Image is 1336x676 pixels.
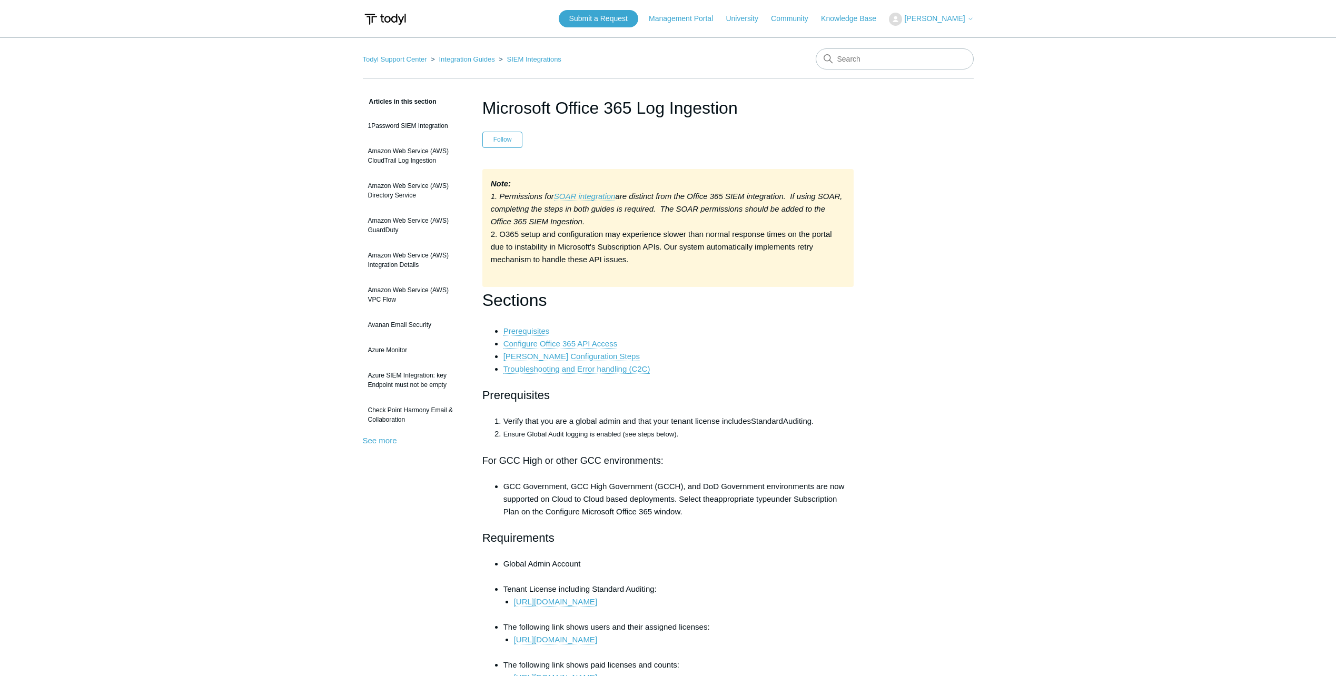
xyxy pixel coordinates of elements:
a: See more [363,436,397,445]
a: SIEM Integrations [507,55,561,63]
em: are distinct from the Office 365 SIEM integration. If using SOAR, completing the steps in both gu... [491,192,843,226]
li: Todyl Support Center [363,55,429,63]
input: Search [816,48,974,69]
a: Management Portal [649,13,724,24]
a: Check Point Harmony Email & Collaboration [363,400,467,430]
a: Amazon Web Service (AWS) GuardDuty [363,211,467,240]
li: SIEM Integrations [497,55,561,63]
a: Todyl Support Center [363,55,427,63]
a: Submit a Request [559,10,638,27]
span: appropriate type [714,494,771,503]
span: GCC Government, GCC High Government (GCCH), and DoD Government environments are now supported on ... [503,482,845,503]
li: Tenant License including Standard Auditing: [503,583,854,621]
span: [PERSON_NAME] [904,14,965,23]
span: Auditing [783,416,812,425]
a: SOAR integration [554,192,616,201]
a: Integration Guides [439,55,494,63]
span: Ensure Global Audit logging is enabled (see steps below). [503,430,678,438]
a: Community [771,13,819,24]
span: under Subscription Plan on the Configure Microsoft Office 365 window. [503,494,837,516]
a: University [726,13,768,24]
a: Configure Office 365 API Access [503,339,618,349]
a: Amazon Web Service (AWS) CloudTrail Log Ingestion [363,141,467,171]
a: Azure SIEM Integration: key Endpoint must not be empty [363,365,467,395]
a: Avanan Email Security [363,315,467,335]
span: Articles in this section [363,98,437,105]
a: [URL][DOMAIN_NAME] [514,635,597,644]
a: Prerequisites [503,326,550,336]
span: . [812,416,814,425]
span: For GCC High or other GCC environments: [482,455,664,466]
a: [PERSON_NAME] Configuration Steps [503,352,640,361]
button: [PERSON_NAME] [889,13,973,26]
a: Amazon Web Service (AWS) Integration Details [363,245,467,275]
strong: Note: [491,179,511,188]
div: 2. O365 setup and configuration may experience slower than normal response times on the portal du... [482,169,854,287]
em: 1. Permissions for [491,192,554,201]
span: Verify that you are a global admin and that your tenant license includes [503,416,751,425]
button: Follow Article [482,132,523,147]
li: Global Admin Account [503,558,854,583]
a: Troubleshooting and Error handling (C2C) [503,364,650,374]
h1: Sections [482,287,854,314]
li: The following link shows users and their assigned licenses: [503,621,854,659]
img: Todyl Support Center Help Center home page [363,9,408,29]
a: 1Password SIEM Integration [363,116,467,136]
a: Azure Monitor [363,340,467,360]
a: [URL][DOMAIN_NAME] [514,597,597,607]
a: Amazon Web Service (AWS) VPC Flow [363,280,467,310]
span: Standard [751,416,783,425]
h2: Requirements [482,529,854,547]
a: Amazon Web Service (AWS) Directory Service [363,176,467,205]
li: Integration Guides [429,55,497,63]
h2: Prerequisites [482,386,854,404]
a: Knowledge Base [821,13,887,24]
h1: Microsoft Office 365 Log Ingestion [482,95,854,121]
